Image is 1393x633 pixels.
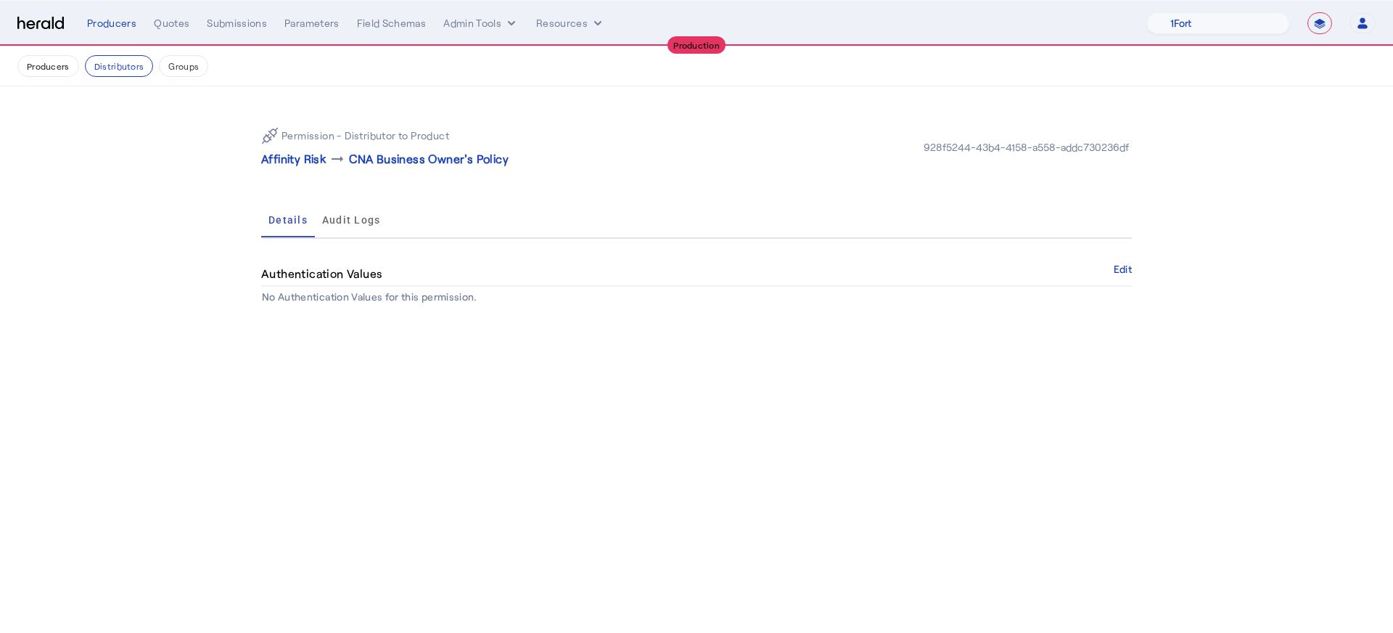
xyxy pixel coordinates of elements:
[443,16,519,30] button: internal dropdown menu
[85,55,154,77] button: Distributors
[261,287,1132,307] th: No Authentication Values for this permission.
[284,16,340,30] div: Parameters
[921,140,1132,155] div: 928f5244-43b4-4158-a558-addc730236df
[207,16,267,30] div: Submissions
[329,150,346,168] mat-icon: arrow_right_alt
[87,16,136,30] div: Producers
[154,16,189,30] div: Quotes
[261,265,387,282] h4: Authentication Values
[322,215,381,225] span: Audit Logs
[17,55,79,77] button: Producers
[268,215,308,225] span: Details
[282,128,449,143] p: Permission - Distributor to Product
[159,55,208,77] button: Groups
[357,16,427,30] div: Field Schemas
[536,16,605,30] button: Resources dropdown menu
[261,150,326,168] p: Affinity Risk
[667,36,726,54] div: Production
[17,17,64,30] img: Herald Logo
[1114,265,1132,274] button: Edit
[349,150,509,168] p: CNA Business Owner's Policy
